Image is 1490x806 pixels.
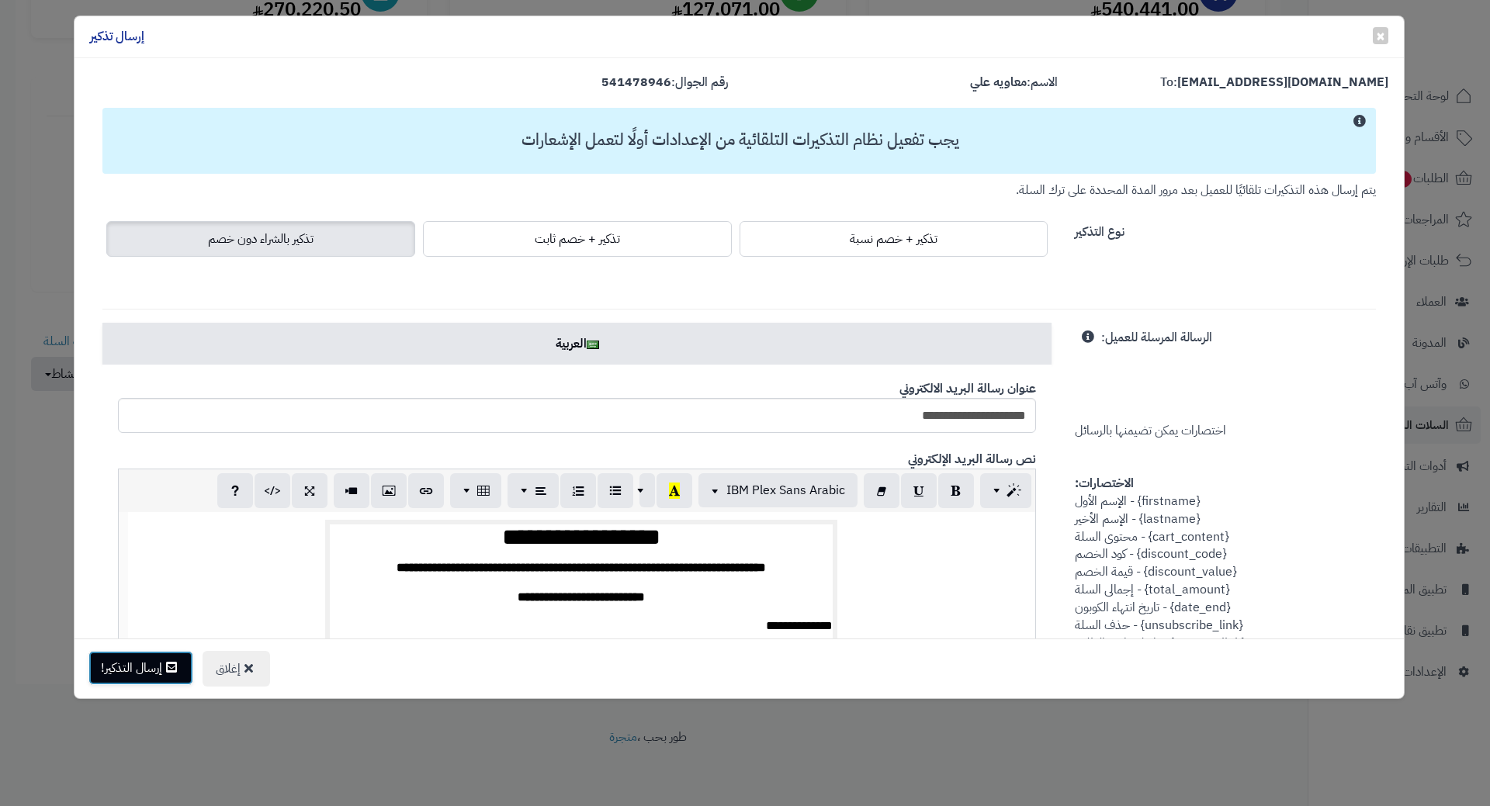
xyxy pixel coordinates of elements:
[1160,74,1388,92] label: To:
[970,74,1058,92] label: الاسم:
[1075,474,1134,493] strong: الاختصارات:
[908,450,1036,469] b: نص رسالة البريد الإلكتروني
[110,131,1370,149] h3: يجب تفعيل نظام التذكيرات التلقائية من الإعدادات أولًا لتعمل الإشعارات
[587,341,599,349] img: ar.png
[203,651,270,687] button: إغلاق
[1016,181,1376,199] small: يتم إرسال هذه التذكيرات تلقائيًا للعميل بعد مرور المدة المحددة على ترك السلة.
[535,230,620,248] span: تذكير + خصم ثابت
[1376,24,1385,47] span: ×
[88,651,193,685] button: إرسال التذكير!
[1075,328,1245,652] span: اختصارات يمكن تضيمنها بالرسائل {firstname} - الإسم الأول {lastname} - الإسم الأخير {cart_content}...
[1177,73,1388,92] strong: [EMAIL_ADDRESS][DOMAIN_NAME]
[601,74,728,92] label: رقم الجوال:
[208,230,314,248] span: تذكير بالشراء دون خصم
[970,73,1027,92] strong: معاويه علي
[102,323,1052,365] a: العربية
[726,481,845,500] span: IBM Plex Sans Arabic
[1075,217,1124,241] label: نوع التذكير
[899,379,1036,398] b: عنوان رسالة البريد الالكتروني
[850,230,937,248] span: تذكير + خصم نسبة
[90,28,144,46] h4: إرسال تذكير
[601,73,671,92] strong: 541478946
[1101,323,1212,347] label: الرسالة المرسلة للعميل:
